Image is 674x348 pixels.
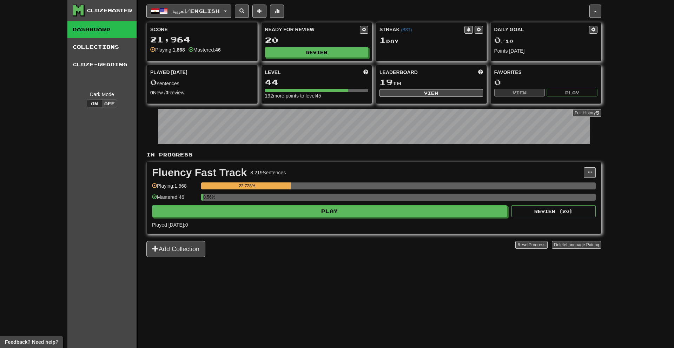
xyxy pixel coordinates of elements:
[515,241,547,249] button: ResetProgress
[67,56,137,73] a: Cloze-Reading
[494,26,589,34] div: Daily Goal
[150,69,187,76] span: Played [DATE]
[401,27,412,32] a: (BST)
[172,8,220,14] span: العربية / English
[494,89,545,96] button: View
[252,5,266,18] button: Add sentence to collection
[150,77,157,87] span: 0
[494,78,598,87] div: 0
[529,242,546,247] span: Progress
[270,5,284,18] button: More stats
[5,339,58,346] span: Open feedback widget
[152,205,507,217] button: Play
[379,77,393,87] span: 19
[478,69,483,76] span: This week in points, UTC
[152,167,247,178] div: Fluency Fast Track
[494,69,598,76] div: Favorites
[566,242,599,247] span: Language Pairing
[102,100,117,107] button: Off
[146,5,231,18] button: العربية/English
[379,35,386,45] span: 1
[152,194,198,205] div: Mastered: 46
[150,35,254,44] div: 21,964
[552,241,601,249] button: DeleteLanguage Pairing
[150,78,254,87] div: sentences
[150,89,254,96] div: New / Review
[573,109,601,117] a: Full History
[265,92,369,99] div: 192 more points to level 45
[146,241,205,257] button: Add Collection
[150,46,185,53] div: Playing:
[379,89,483,97] button: View
[73,91,131,98] div: Dark Mode
[146,151,601,158] p: In Progress
[152,182,198,194] div: Playing: 1,868
[87,7,132,14] div: Clozemaster
[511,205,596,217] button: Review (20)
[379,36,483,45] div: Day
[363,69,368,76] span: Score more points to level up
[250,169,286,176] div: 8,219 Sentences
[150,26,254,33] div: Score
[265,26,360,33] div: Ready for Review
[494,35,501,45] span: 0
[265,47,369,58] button: Review
[265,78,369,87] div: 44
[87,100,102,107] button: On
[494,47,598,54] div: Points [DATE]
[494,38,514,44] span: / 10
[235,5,249,18] button: Search sentences
[203,182,291,189] div: 22.728%
[379,26,464,33] div: Streak
[547,89,597,96] button: Play
[67,38,137,56] a: Collections
[173,47,185,53] strong: 1,868
[152,222,188,228] span: Played [DATE]: 0
[265,36,369,45] div: 20
[166,90,168,95] strong: 0
[379,69,418,76] span: Leaderboard
[265,69,281,76] span: Level
[215,47,221,53] strong: 46
[67,21,137,38] a: Dashboard
[189,46,221,53] div: Mastered:
[150,90,153,95] strong: 0
[379,78,483,87] div: th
